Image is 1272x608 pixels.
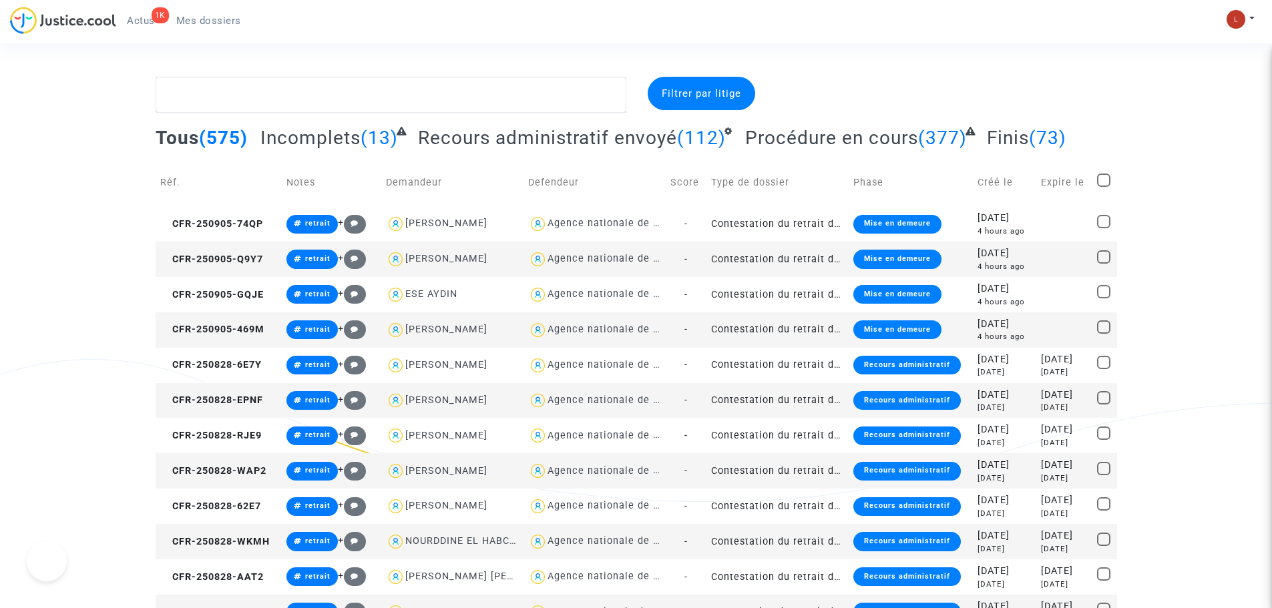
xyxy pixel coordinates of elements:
img: icon-user.svg [528,461,548,481]
span: - [684,359,688,370]
img: icon-user.svg [528,567,548,587]
div: [DATE] [978,437,1032,448]
div: Mise en demeure [853,250,941,268]
td: Contestation du retrait de [PERSON_NAME] par l'ANAH (mandataire) [706,277,849,312]
div: [DATE] [978,422,1032,437]
span: - [684,465,688,477]
div: [DATE] [1041,458,1088,473]
span: - [684,394,688,406]
span: Filtrer par litige [662,87,741,99]
div: Recours administratif [853,426,961,445]
div: [PERSON_NAME] [405,465,487,477]
span: (73) [1029,127,1066,149]
td: Contestation du retrait de [PERSON_NAME] par l'ANAH (mandataire) [706,206,849,242]
img: icon-user.svg [386,214,405,234]
img: icon-user.svg [528,391,548,410]
div: Recours administratif [853,356,961,374]
span: CFR-250828-62E7 [160,501,261,512]
div: [DATE] [1041,366,1088,378]
div: Agence nationale de l'habitat [548,394,694,406]
span: retrait [305,572,331,581]
span: retrait [305,501,331,510]
span: (377) [918,127,967,149]
td: Contestation du retrait de [PERSON_NAME] par l'ANAH (mandataire) [706,418,849,453]
img: icon-user.svg [386,320,405,340]
div: [PERSON_NAME] [405,218,487,229]
div: Agence nationale de l'habitat [548,359,694,370]
div: 4 hours ago [978,296,1032,308]
div: 1K [152,7,169,23]
div: Recours administratif [853,391,961,410]
div: [DATE] [1041,402,1088,413]
div: Agence nationale de l'habitat [548,253,694,264]
span: + [338,217,367,228]
img: icon-user.svg [528,497,548,516]
div: 4 hours ago [978,226,1032,237]
img: icon-user.svg [528,214,548,234]
img: icon-user.svg [386,497,405,516]
span: retrait [305,360,331,369]
td: Contestation du retrait de [PERSON_NAME] par l'ANAH (mandataire) [706,348,849,383]
div: [DATE] [978,529,1032,543]
td: Expire le [1036,159,1092,206]
span: + [338,535,367,546]
div: [DATE] [1041,543,1088,555]
td: Contestation du retrait de [PERSON_NAME] par l'ANAH (mandataire) [706,242,849,277]
img: icon-user.svg [528,532,548,551]
span: CFR-250905-GQJE [160,289,264,300]
img: icon-user.svg [386,567,405,587]
span: - [684,430,688,441]
span: + [338,428,367,440]
div: [DATE] [1041,529,1088,543]
span: Finis [987,127,1029,149]
span: Incomplets [260,127,361,149]
td: Type de dossier [706,159,849,206]
div: [DATE] [1041,579,1088,590]
div: [PERSON_NAME] [405,394,487,406]
div: [PERSON_NAME] [405,324,487,335]
span: retrait [305,254,331,263]
span: CFR-250905-469M [160,324,264,335]
img: icon-user.svg [528,250,548,269]
div: [DATE] [978,211,1032,226]
div: Recours administratif [853,532,961,551]
div: Recours administratif [853,497,961,516]
div: [DATE] [1041,388,1088,402]
div: Agence nationale de l'habitat [548,571,694,582]
span: (575) [199,127,248,149]
iframe: Help Scout Beacon - Open [27,541,67,581]
img: icon-user.svg [386,250,405,269]
img: icon-user.svg [528,356,548,375]
div: [DATE] [978,366,1032,378]
span: Tous [156,127,199,149]
img: 4ed59de1da98063618ee92cc3b2815e0 [1227,10,1245,29]
span: - [684,218,688,230]
div: [DATE] [1041,493,1088,508]
td: Contestation du retrait de [PERSON_NAME] par l'ANAH (mandataire) [706,559,849,595]
div: [DATE] [978,282,1032,296]
div: Agence nationale de l'habitat [548,218,694,229]
td: Contestation du retrait de [PERSON_NAME] par l'ANAH (mandataire) [706,524,849,559]
a: 1KActus [116,11,166,31]
div: [DATE] [978,508,1032,519]
div: [PERSON_NAME] [405,500,487,511]
span: + [338,570,367,581]
div: [DATE] [978,402,1032,413]
div: Recours administratif [853,462,961,481]
td: Demandeur [381,159,523,206]
div: [DATE] [978,579,1032,590]
td: Contestation du retrait de [PERSON_NAME] par l'ANAH (mandataire) [706,383,849,418]
span: - [684,536,688,547]
td: Créé le [973,159,1036,206]
span: - [684,571,688,583]
img: icon-user.svg [528,285,548,304]
span: CFR-250828-WKMH [160,536,270,547]
div: [DATE] [978,493,1032,508]
span: CFR-250905-74QP [160,218,263,230]
img: icon-user.svg [528,426,548,445]
td: Réf. [156,159,282,206]
div: [DATE] [1041,437,1088,448]
div: [DATE] [1041,352,1088,367]
div: Mise en demeure [853,285,941,304]
div: Mise en demeure [853,215,941,234]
